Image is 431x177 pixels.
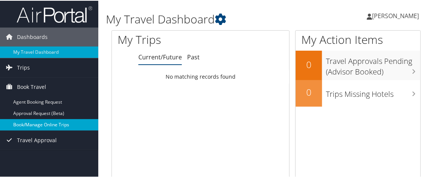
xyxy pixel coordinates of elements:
[17,77,46,96] span: Book Travel
[296,57,322,70] h2: 0
[187,52,200,61] a: Past
[17,130,57,149] span: Travel Approval
[326,51,420,76] h3: Travel Approvals Pending (Advisor Booked)
[17,57,30,76] span: Trips
[296,31,420,47] h1: My Action Items
[296,50,420,79] a: 0Travel Approvals Pending (Advisor Booked)
[17,5,92,23] img: airportal-logo.png
[106,11,319,26] h1: My Travel Dashboard
[367,4,426,26] a: [PERSON_NAME]
[138,52,182,61] a: Current/Future
[296,85,322,98] h2: 0
[17,27,48,46] span: Dashboards
[296,79,420,106] a: 0Trips Missing Hotels
[112,69,289,83] td: No matching records found
[372,11,419,19] span: [PERSON_NAME]
[118,31,210,47] h1: My Trips
[326,84,420,99] h3: Trips Missing Hotels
